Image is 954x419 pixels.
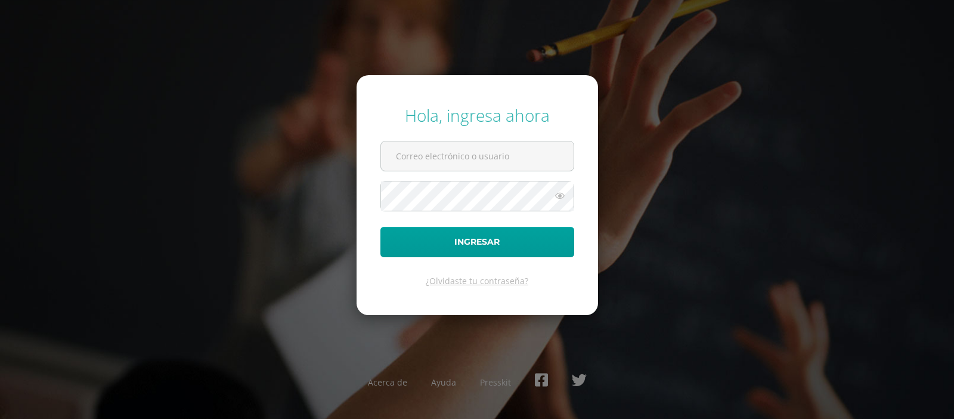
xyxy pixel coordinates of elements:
a: ¿Olvidaste tu contraseña? [426,275,528,286]
div: Hola, ingresa ahora [380,104,574,127]
a: Ayuda [431,377,456,388]
button: Ingresar [380,227,574,257]
a: Presskit [480,377,511,388]
input: Correo electrónico o usuario [381,141,574,171]
a: Acerca de [368,377,407,388]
